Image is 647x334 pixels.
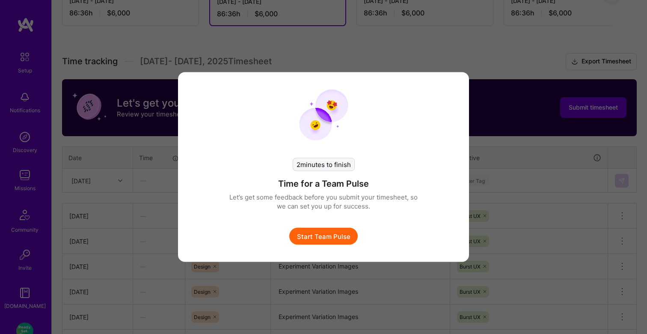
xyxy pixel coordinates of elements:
[278,178,369,189] h4: Time for a Team Pulse
[178,72,469,262] div: modal
[289,228,358,245] button: Start Team Pulse
[299,89,348,141] img: team pulse start
[229,193,418,211] p: Let’s get some feedback before you submit your timesheet, so we can set you up for success.
[293,158,355,171] div: 2 minutes to finish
